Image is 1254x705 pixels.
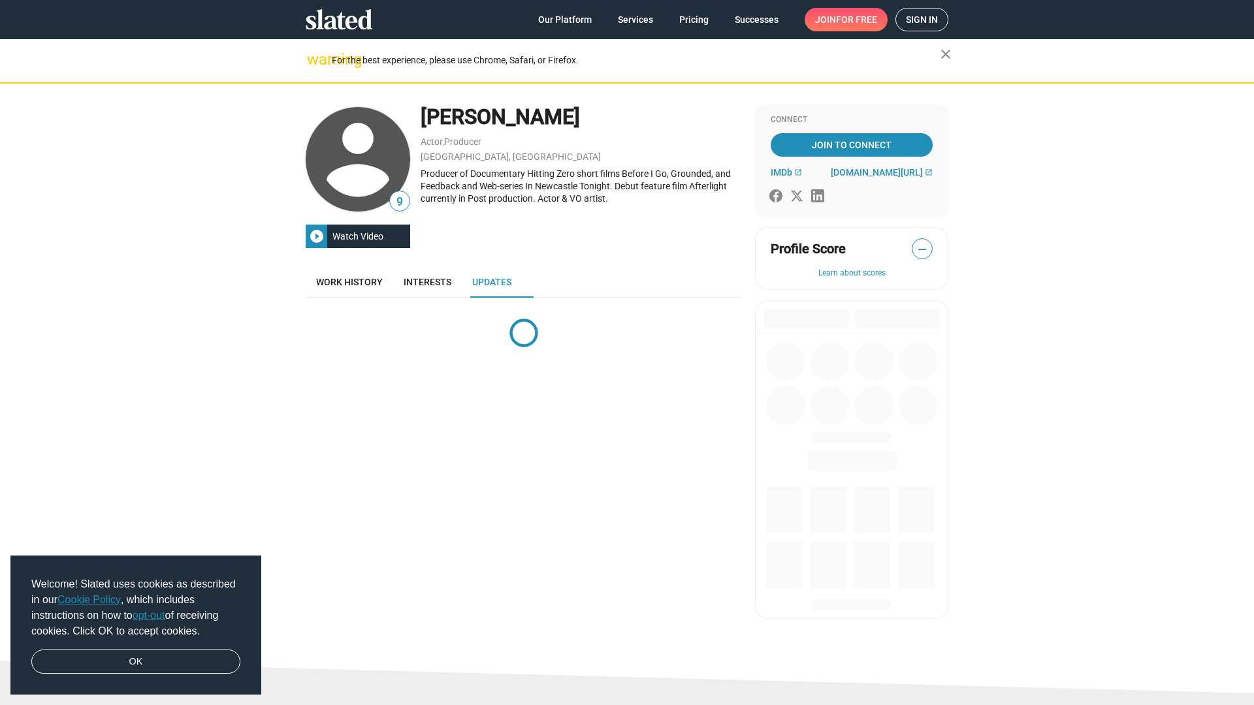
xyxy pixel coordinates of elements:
[309,228,325,244] mat-icon: play_circle_filled
[831,167,933,178] a: [DOMAIN_NAME][URL]
[815,8,877,31] span: Join
[421,151,601,162] a: [GEOGRAPHIC_DATA], [GEOGRAPHIC_DATA]
[31,650,240,674] a: dismiss cookie message
[773,133,930,157] span: Join To Connect
[925,168,933,176] mat-icon: open_in_new
[133,610,165,621] a: opt-out
[669,8,719,31] a: Pricing
[307,52,323,67] mat-icon: warning
[771,268,933,279] button: Learn about scores
[679,8,709,31] span: Pricing
[404,277,451,287] span: Interests
[771,167,802,178] a: IMDb
[771,240,846,258] span: Profile Score
[421,168,742,204] div: Producer of Documentary Hitting Zero short films Before I Go, Grounded, and Feedback and Web-seri...
[906,8,938,31] span: Sign in
[57,594,121,605] a: Cookie Policy
[462,266,522,298] a: Updates
[31,576,240,639] span: Welcome! Slated uses cookies as described in our , which includes instructions on how to of recei...
[316,277,383,287] span: Work history
[332,52,940,69] div: For the best experience, please use Chrome, Safari, or Firefox.
[421,103,742,131] div: [PERSON_NAME]
[10,556,261,695] div: cookieconsent
[528,8,602,31] a: Our Platform
[538,8,592,31] span: Our Platform
[771,167,792,178] span: IMDb
[771,133,933,157] a: Join To Connect
[607,8,664,31] a: Services
[390,193,410,211] span: 9
[836,8,877,31] span: for free
[771,115,933,125] div: Connect
[618,8,653,31] span: Services
[794,168,802,176] mat-icon: open_in_new
[306,225,410,248] button: Watch Video
[393,266,462,298] a: Interests
[472,277,511,287] span: Updates
[327,225,389,248] div: Watch Video
[805,8,888,31] a: Joinfor free
[724,8,789,31] a: Successes
[938,46,954,62] mat-icon: close
[306,266,393,298] a: Work history
[421,136,443,147] a: Actor
[735,8,779,31] span: Successes
[912,241,932,258] span: —
[443,139,444,146] span: ,
[831,167,923,178] span: [DOMAIN_NAME][URL]
[444,136,481,147] a: Producer
[895,8,948,31] a: Sign in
